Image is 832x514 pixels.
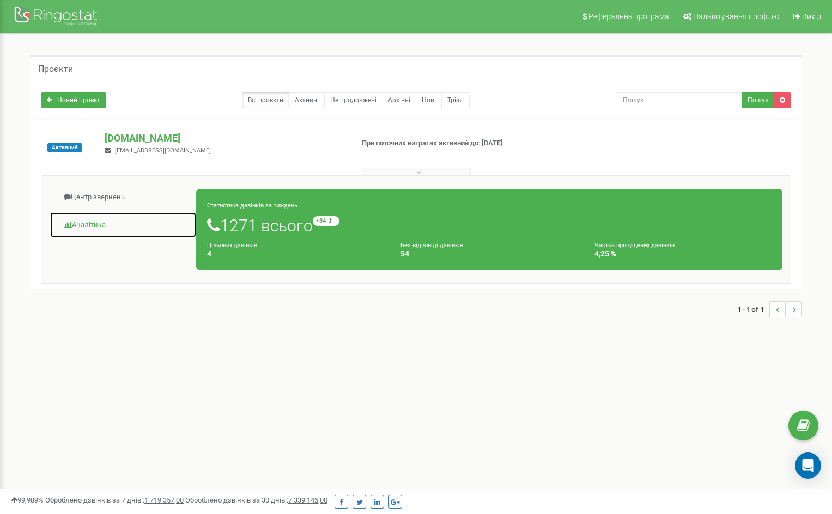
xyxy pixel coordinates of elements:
[242,92,289,108] a: Всі проєкти
[594,250,772,258] h4: 4,25 %
[737,301,769,317] span: 1 - 1 of 1
[11,496,44,504] span: 99,989%
[207,216,772,235] h1: 1271 всього
[382,92,416,108] a: Архівні
[737,290,802,328] nav: ...
[742,92,774,108] button: Пошук
[416,92,442,108] a: Нові
[288,496,327,504] u: 7 339 146,00
[185,496,327,504] span: Оброблено дзвінків за 30 днів :
[115,147,211,154] span: [EMAIL_ADDRESS][DOMAIN_NAME]
[795,452,821,479] div: Open Intercom Messenger
[441,92,470,108] a: Тріал
[144,496,184,504] u: 1 719 357,00
[289,92,325,108] a: Активні
[802,12,821,21] span: Вихід
[38,64,73,74] h5: Проєкти
[400,242,463,249] small: Без відповіді дзвінків
[324,92,382,108] a: Не продовжені
[50,212,197,238] a: Аналiтика
[207,202,297,209] small: Статистика дзвінків за тиждень
[47,143,82,152] span: Активний
[313,216,339,226] small: +84
[588,12,669,21] span: Реферальна програма
[50,184,197,211] a: Центр звернень
[45,496,184,504] span: Оброблено дзвінків за 7 днів :
[207,242,257,249] small: Цільових дзвінків
[105,131,344,145] p: [DOMAIN_NAME]
[693,12,779,21] span: Налаштування профілю
[400,250,578,258] h4: 54
[41,92,106,108] a: Новий проєкт
[207,250,384,258] h4: 4
[594,242,675,249] small: Частка пропущених дзвінків
[362,138,537,149] p: При поточних витратах активний до: [DATE]
[616,92,742,108] input: Пошук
